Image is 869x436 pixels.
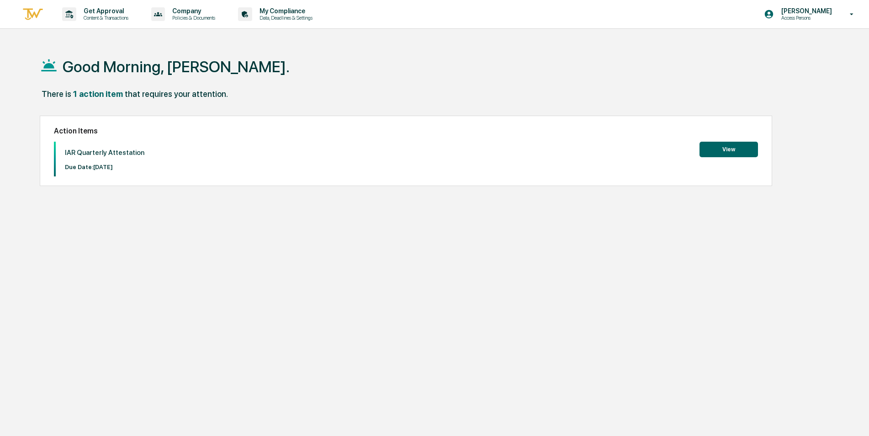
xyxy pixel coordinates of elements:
p: My Compliance [252,7,317,15]
div: 1 action item [73,89,123,99]
img: logo [22,7,44,22]
div: that requires your attention. [125,89,228,99]
p: Data, Deadlines & Settings [252,15,317,21]
button: View [699,142,758,157]
h1: Good Morning, [PERSON_NAME]. [63,58,290,76]
p: Company [165,7,220,15]
p: Get Approval [76,7,133,15]
p: IAR Quarterly Attestation [65,149,144,157]
p: Policies & Documents [165,15,220,21]
h2: Action Items [54,127,758,135]
p: Content & Transactions [76,15,133,21]
div: There is [42,89,71,99]
a: View [699,144,758,153]
p: Access Persons [774,15,837,21]
p: Due Date: [DATE] [65,164,144,170]
p: [PERSON_NAME] [774,7,837,15]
